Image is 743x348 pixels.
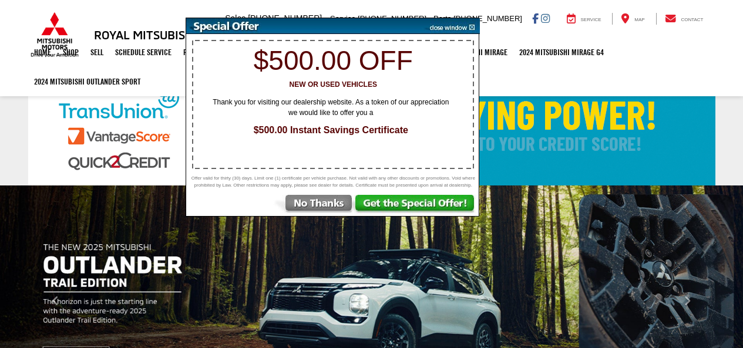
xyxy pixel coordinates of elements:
span: Thank you for visiting our dealership website. As a token of our appreciation we would like to of... [204,97,457,117]
img: Mitsubishi [28,12,81,58]
h1: $500.00 off [193,46,473,76]
a: 2024 Mitsubishi Outlander SPORT [28,67,146,96]
span: Service [581,17,601,22]
a: Instagram: Click to visit our Instagram page [541,13,550,23]
img: Get the Special Offer [354,195,479,216]
span: Map [634,17,644,22]
a: Map [612,13,653,25]
span: Offer valid for thirty (30) days. Limit one (1) certificate per vehicle purchase. Not valid with ... [189,175,477,189]
a: Contact [656,13,712,25]
a: Parts: Opens in a new tab [177,38,207,67]
span: [PHONE_NUMBER] [248,13,322,23]
a: Schedule Service: Opens in a new tab [109,38,177,67]
a: Facebook: Click to visit our Facebook page [532,13,539,23]
span: Service [330,14,355,23]
span: Sales [225,13,246,23]
a: Home [28,38,57,67]
img: No Thanks, Continue to Website [273,195,354,216]
span: [PHONE_NUMBER] [453,14,522,23]
img: close window [421,18,480,34]
span: $500.00 Instant Savings Certificate [199,124,463,137]
h3: New or Used Vehicles [193,81,473,89]
img: Special Offer [186,18,421,34]
a: Shop [57,38,85,67]
img: Check Your Buying Power [28,68,715,185]
a: 2024 Mitsubishi Mirage G4 [513,38,610,67]
a: Service [558,13,610,25]
span: Contact [681,17,703,22]
h3: Royal Mitsubishi [94,28,197,41]
a: Sell [85,38,109,67]
span: Parts [433,14,451,23]
span: [PHONE_NUMBER] [358,14,426,23]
